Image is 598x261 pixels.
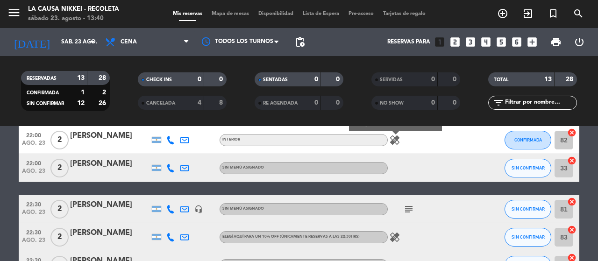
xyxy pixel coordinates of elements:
button: SIN CONFIRMAR [505,228,551,247]
strong: 0 [314,99,318,106]
span: SIN CONFIRMAR [27,101,64,106]
strong: 0 [336,76,342,83]
span: ago. 23 [22,237,45,248]
i: search [573,8,584,19]
i: healing [389,232,400,243]
i: menu [7,6,21,20]
i: add_box [526,36,538,48]
span: CONFIRMADA [514,137,542,142]
i: cancel [567,197,577,206]
span: 2 [50,200,69,219]
span: CANCELADA [146,101,175,106]
strong: 2 [102,89,108,96]
strong: 0 [336,99,342,106]
div: [PERSON_NAME] [70,130,149,142]
div: [PERSON_NAME] [70,158,149,170]
strong: 0 [453,76,458,83]
strong: 28 [99,75,108,81]
i: looks_two [449,36,461,48]
span: Mis reservas [168,11,207,16]
div: sábado 23. agosto - 13:40 [28,14,119,23]
i: turned_in_not [548,8,559,19]
strong: 13 [544,76,552,83]
i: cancel [567,225,577,234]
button: SIN CONFIRMAR [505,159,551,177]
span: RE AGENDADA [263,101,298,106]
button: SIN CONFIRMAR [505,200,551,219]
span: Pre-acceso [344,11,378,16]
span: SIN CONFIRMAR [512,206,545,212]
strong: 0 [431,76,435,83]
span: pending_actions [294,36,306,48]
span: INTERIOR [222,138,240,141]
span: Lista de Espera [298,11,344,16]
span: Sin menú asignado [222,207,264,211]
button: menu [7,6,21,23]
span: SENTADAS [263,78,288,82]
span: 22:00 [22,157,45,168]
i: filter_list [493,97,504,108]
span: print [550,36,562,48]
div: LOG OUT [568,28,591,56]
span: ago. 23 [22,209,45,220]
i: subject [403,204,414,215]
div: [PERSON_NAME] [70,199,149,211]
span: 2 [50,131,69,149]
span: RESERVADAS [27,76,57,81]
strong: 0 [431,99,435,106]
i: cancel [567,156,577,165]
span: Elegí aquí para un 10% OFF (Únicamente reservas a las 22:30hrs) [222,235,360,239]
i: looks_4 [480,36,492,48]
span: 22:30 [22,226,45,237]
i: power_settings_new [574,36,585,48]
div: La Causa Nikkei - Recoleta [28,5,119,14]
i: headset_mic [194,205,203,213]
strong: 8 [219,99,225,106]
span: SIN CONFIRMAR [512,165,545,170]
span: ago. 23 [22,140,45,151]
i: add_circle_outline [497,8,508,19]
i: healing [389,134,400,146]
span: 2 [50,159,69,177]
i: looks_6 [511,36,523,48]
strong: 12 [77,100,85,106]
span: SERVIDAS [380,78,403,82]
i: cancel [567,128,577,137]
strong: 0 [219,76,225,83]
strong: 1 [81,89,85,96]
i: looks_one [434,36,446,48]
i: looks_3 [464,36,477,48]
span: Sin menú asignado [222,166,264,169]
span: CHECK INS [146,78,172,82]
button: CONFIRMADA [505,131,551,149]
span: TOTAL [494,78,508,82]
strong: 26 [99,100,108,106]
i: arrow_drop_down [87,36,98,48]
i: looks_5 [495,36,507,48]
span: Disponibilidad [254,11,298,16]
i: [DATE] [7,32,57,52]
i: exit_to_app [522,8,534,19]
span: NO SHOW [380,101,404,106]
span: Reservas para [387,39,430,45]
span: 22:30 [22,198,45,209]
strong: 13 [77,75,85,81]
span: SIN CONFIRMAR [512,234,545,240]
strong: 4 [198,99,201,106]
strong: 0 [198,76,201,83]
span: Tarjetas de regalo [378,11,430,16]
div: [PERSON_NAME] [70,227,149,239]
input: Filtrar por nombre... [504,98,577,108]
span: 22:00 [22,129,45,140]
span: 2 [50,228,69,247]
strong: 0 [314,76,318,83]
span: CONFIRMADA [27,91,59,95]
span: Cena [121,39,137,45]
span: ago. 23 [22,168,45,179]
strong: 0 [453,99,458,106]
strong: 28 [566,76,575,83]
span: Mapa de mesas [207,11,254,16]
